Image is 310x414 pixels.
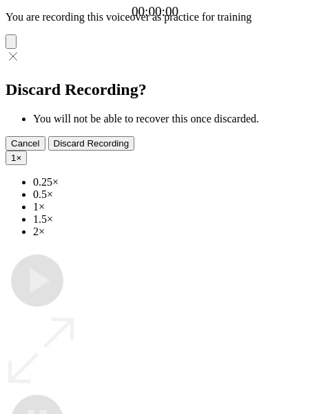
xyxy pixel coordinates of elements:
li: 1.5× [33,213,304,226]
li: 0.5× [33,188,304,201]
li: 1× [33,201,304,213]
button: 1× [6,151,27,165]
button: Cancel [6,136,45,151]
button: Discard Recording [48,136,135,151]
li: 0.25× [33,176,304,188]
li: 2× [33,226,304,238]
li: You will not be able to recover this once discarded. [33,113,304,125]
h2: Discard Recording? [6,80,304,99]
a: 00:00:00 [132,4,178,19]
p: You are recording this voiceover as practice for training [6,11,304,23]
span: 1 [11,153,16,163]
